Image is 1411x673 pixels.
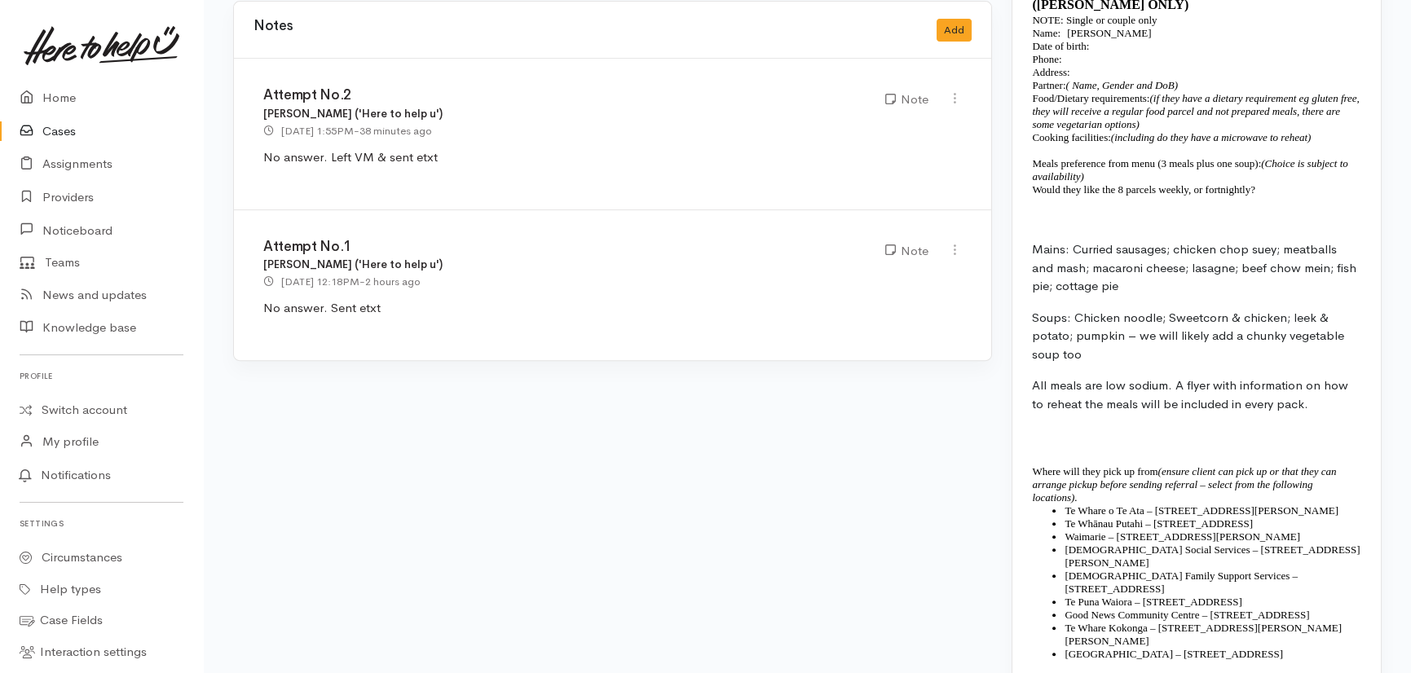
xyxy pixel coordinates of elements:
h3: Notes [254,19,293,42]
li: Good News Community Centre – [STREET_ADDRESS] [1065,609,1361,622]
li: [DEMOGRAPHIC_DATA] Family Support Services – [STREET_ADDRESS] [1065,570,1361,596]
i: (if they have a dietary requirement eg gluten free, they will receive a regular food parcel and n... [1032,92,1359,130]
i: (ensure client can pick up or that they can arrange pickup before sending referral – select from ... [1032,465,1336,504]
p: Meals preference from menu (3 meals plus one soup): [1032,157,1361,183]
li: [GEOGRAPHIC_DATA] – [STREET_ADDRESS] [1065,648,1361,661]
li: Te Whānau Putahi – [STREET_ADDRESS] [1065,517,1361,530]
div: - [263,122,432,139]
i: ( Name, Gender and DoB) [1065,79,1178,91]
h3: Attempt No.1 [263,240,866,255]
p: Partner: Food/Dietary requirements: Cooking facilities: [1032,79,1361,144]
div: Note [885,90,928,109]
time: [DATE] 12:18PM [281,275,359,288]
time: 2 hours ago [365,275,421,288]
b: [PERSON_NAME] ('Here to help u') [263,107,443,121]
p: NOTE: Single or couple only [1032,14,1361,27]
p: Mains: Curried sausages; chicken chop suey; meatballs and mash; macaroni cheese; lasagne; beef ch... [1032,240,1361,296]
div: Note [885,242,928,261]
p: Address: [1032,66,1361,79]
li: Te Whare Kokonga – [STREET_ADDRESS][PERSON_NAME][PERSON_NAME] [1065,622,1361,648]
p: No answer. Sent etxt [263,299,962,318]
h3: Attempt No.2 [263,88,866,103]
i: (Choice is subject to availability) [1032,157,1347,183]
li: Te Whare o Te Ata – [STREET_ADDRESS][PERSON_NAME] [1065,504,1361,517]
button: Add [937,19,972,42]
h6: Settings [20,512,183,534]
li: Waimarie – [STREET_ADDRESS][PERSON_NAME] [1065,530,1361,543]
i: (including do they have a microwave to reheat) [1111,131,1312,143]
div: - [263,273,421,290]
p: Where will they pick up from [1032,465,1361,504]
time: [DATE] 1:55PM [281,124,354,138]
p: Soups: Chicken noodle; Sweetcorn & chicken; leek & potato; pumpkin – we will likely add a chunky ... [1032,309,1361,364]
p: No answer. Left VM & sent etxt [263,148,962,167]
li: Te Puna Waiora – [STREET_ADDRESS] [1065,596,1361,609]
p: Name: [PERSON_NAME] Date of birth: Phone: [1032,27,1361,66]
li: [DEMOGRAPHIC_DATA] Social Services – [STREET_ADDRESS][PERSON_NAME] [1065,543,1361,570]
p: Would they like the 8 parcels weekly, or fortnightly? [1032,183,1361,196]
b: [PERSON_NAME] ('Here to help u') [263,257,443,271]
p: All meals are low sodium. A flyer with information on how to reheat the meals will be included in... [1032,376,1361,413]
h6: Profile [20,365,183,387]
time: 38 minutes ago [359,124,432,138]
